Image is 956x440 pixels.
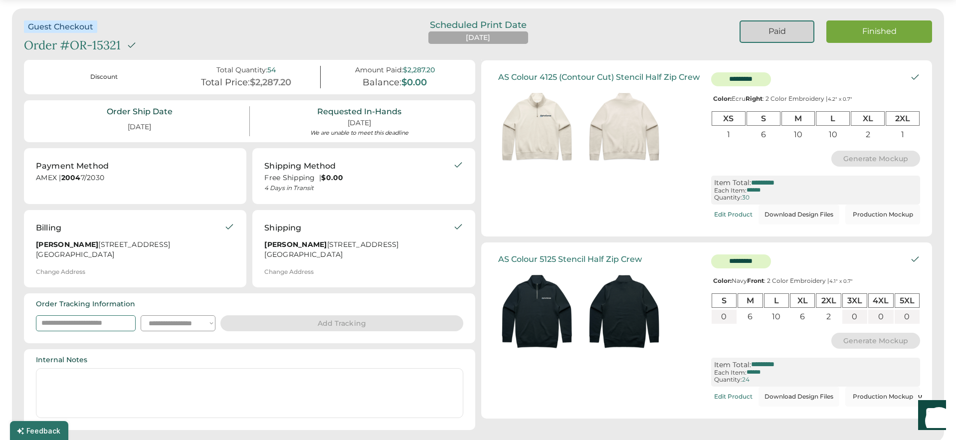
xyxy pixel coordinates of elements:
div: Each Item: [714,187,747,194]
div: Quantity: [714,194,742,201]
strong: Color: [713,95,732,102]
button: Production Mockup [845,205,920,224]
div: Balance: [363,77,401,88]
div: 2 [851,128,885,141]
font: 4.2" x 0.7" [828,96,852,102]
div: Payment Method [36,160,109,172]
div: Requested In-Hands [317,106,401,117]
div: Finished [838,26,920,37]
div: 4 Days in Transit [264,184,453,192]
div: 6 [790,310,815,323]
div: Edit Product [714,211,753,218]
div: Shipping [264,222,301,234]
div: L [764,293,789,308]
div: Billing [36,222,61,234]
img: generate-image [580,86,668,173]
div: AS Colour 4125 (Contour Cut) Stencil Half Zip Crew [498,72,700,82]
strong: 2004 [61,173,81,182]
div: 3XL [842,293,867,308]
div: 24 [742,376,750,383]
strong: $0.00 [321,173,343,182]
div: Item Total: [714,361,751,369]
div: Order #OR-15321 [24,37,121,54]
div: 0 [895,310,920,323]
div: [DATE] [116,118,163,136]
div: 0 [868,310,893,323]
div: $2,287.20 [250,77,291,88]
button: Download Design Files [759,205,839,224]
div: $0.00 [401,77,427,88]
div: Order Ship Date [107,106,173,117]
strong: [PERSON_NAME] [36,240,98,249]
div: Each Item: [714,369,747,376]
div: We are unable to meet this deadline [310,129,408,136]
div: 0 [842,310,867,323]
div: 2XL [816,293,841,308]
div: Change Address [36,268,85,275]
div: XS [712,111,746,126]
div: 10 [764,310,789,323]
div: Edit Product [714,393,753,400]
div: 2 [816,310,841,323]
div: [STREET_ADDRESS] [GEOGRAPHIC_DATA] [36,240,224,262]
strong: Color: [713,277,732,284]
div: 1 [886,128,920,141]
button: Add Tracking [220,315,463,331]
strong: [PERSON_NAME] [264,240,327,249]
div: XL [790,293,815,308]
strong: Right [746,95,763,102]
div: Item Total: [714,179,751,187]
div: 4XL [868,293,893,308]
div: Quantity: [714,376,742,383]
div: Scheduled Print Date [416,20,541,29]
div: [STREET_ADDRESS] [GEOGRAPHIC_DATA] [264,240,453,262]
div: Guest Checkout [28,21,93,32]
div: Ecru : 2 Color Embroidery | [711,95,920,102]
div: 30 [742,194,750,201]
div: 54 [267,66,276,74]
button: Generate Mockup [831,333,921,349]
div: Paid [753,26,801,37]
div: 10 [816,128,850,141]
div: Change Address [264,268,314,275]
div: Navy : 2 Color Embroidery | [711,277,920,284]
div: 6 [747,128,780,141]
div: Total Quantity: [216,66,267,74]
div: 1 [712,128,746,141]
img: generate-image [493,268,580,355]
div: 10 [781,128,815,141]
div: AS Colour 5125 Stencil Half Zip Crew [498,254,642,264]
div: L [816,111,850,126]
strong: Front [747,277,764,284]
button: Generate Mockup [831,151,921,167]
div: $2,287.20 [403,66,435,74]
div: S [747,111,780,126]
div: Internal Notes [36,355,87,365]
div: 0 [712,310,737,323]
div: S [712,293,737,308]
div: 2XL [886,111,920,126]
div: M [781,111,815,126]
div: Order Tracking Information [36,299,135,309]
div: M [738,293,763,308]
iframe: Front Chat [909,395,952,438]
button: Download Design Files [759,387,839,407]
div: 6 [738,310,763,323]
div: 5XL [895,293,920,308]
div: Free Shipping | [264,173,453,183]
img: generate-image [493,86,580,173]
button: Production Mockup [845,387,920,407]
div: [DATE] [466,33,490,43]
div: Amount Paid: [355,66,403,74]
div: AMEX | 7/2030 [36,173,234,186]
div: [DATE] [348,118,371,128]
div: Discount [42,73,166,81]
font: 4.1" x 0.7" [829,278,853,284]
img: generate-image [580,268,668,355]
div: XL [851,111,885,126]
div: Shipping Method [264,160,336,172]
div: Total Price: [201,77,250,88]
